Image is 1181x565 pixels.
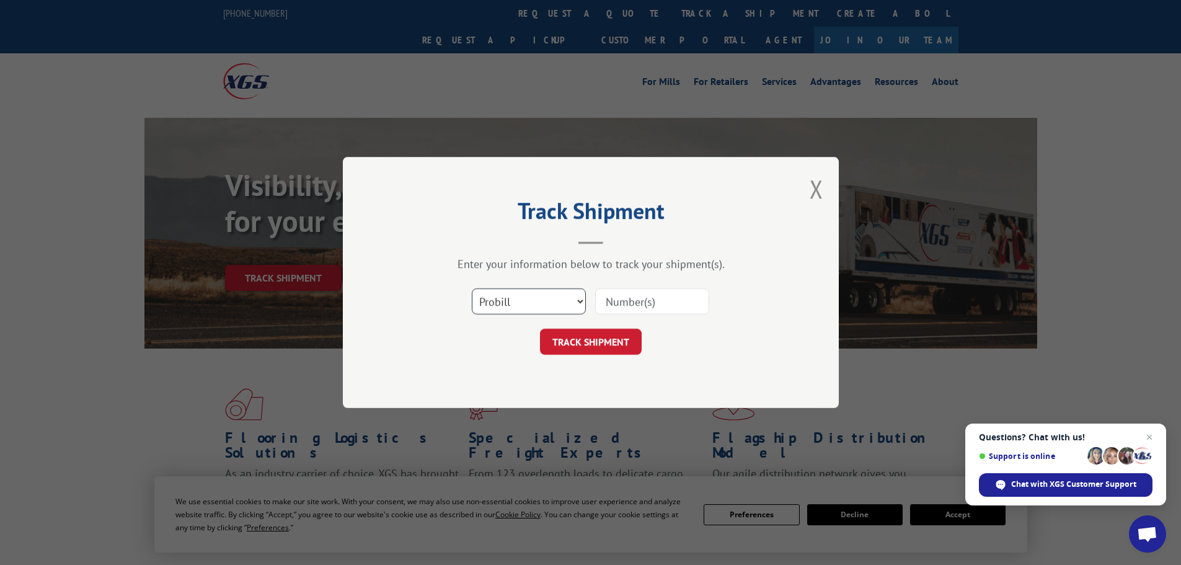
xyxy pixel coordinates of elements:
[1129,515,1166,553] div: Open chat
[405,257,777,271] div: Enter your information below to track your shipment(s).
[979,473,1152,497] div: Chat with XGS Customer Support
[595,288,709,314] input: Number(s)
[405,202,777,226] h2: Track Shipment
[1142,430,1157,445] span: Close chat
[979,452,1083,461] span: Support is online
[1011,479,1136,490] span: Chat with XGS Customer Support
[540,329,642,355] button: TRACK SHIPMENT
[810,172,823,205] button: Close modal
[979,432,1152,442] span: Questions? Chat with us!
